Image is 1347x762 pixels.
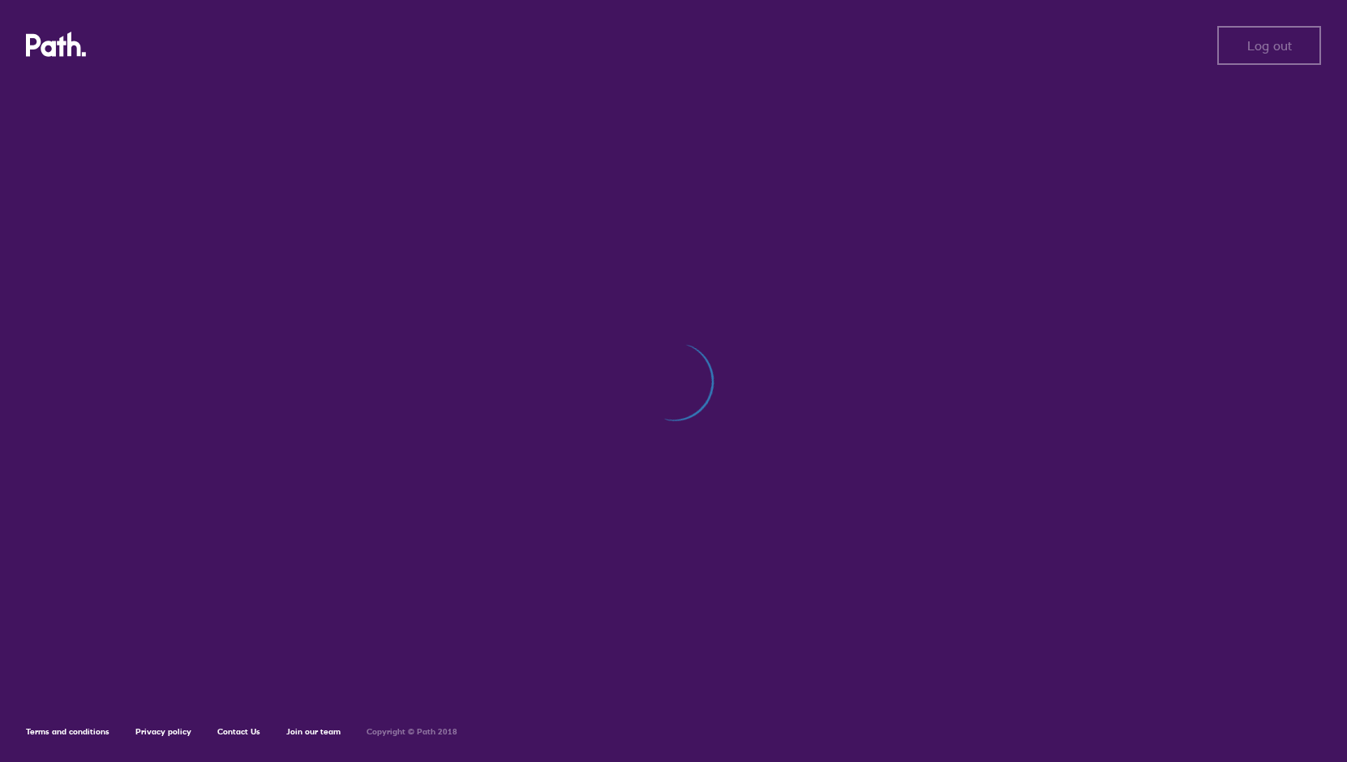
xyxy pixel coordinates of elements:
[1217,26,1321,65] button: Log out
[1247,38,1292,53] span: Log out
[286,726,341,737] a: Join our team
[26,726,109,737] a: Terms and conditions
[367,727,457,737] h6: Copyright © Path 2018
[135,726,191,737] a: Privacy policy
[217,726,260,737] a: Contact Us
